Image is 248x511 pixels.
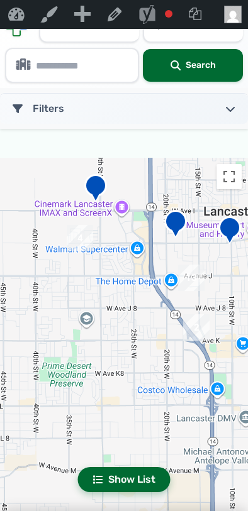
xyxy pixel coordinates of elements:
[178,309,215,346] div: 2
[173,260,210,296] div: 13
[79,169,112,211] div: Lancaster Veterans Home
[62,220,98,256] div: 4
[33,104,225,114] span: Filters
[213,211,246,253] div: Lancaster Imaging
[165,10,172,18] div: Focus keyphrase not set
[159,205,192,247] div: Americana Referral Services
[78,467,171,492] button: Show clinic list
[217,164,242,189] button: Toggle fullscreen view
